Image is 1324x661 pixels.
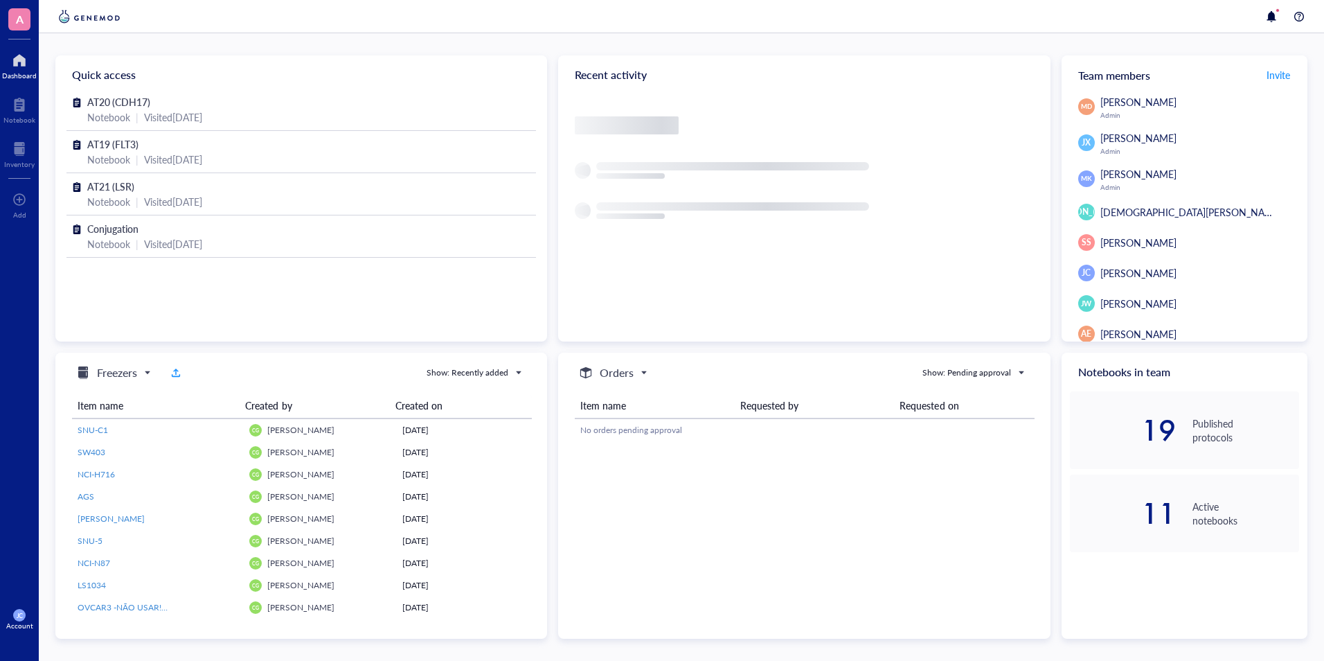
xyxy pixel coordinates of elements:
th: Item name [575,393,735,418]
th: Created by [240,393,389,418]
div: [DATE] [402,579,526,592]
div: Admin [1100,147,1299,155]
span: A [16,10,24,28]
span: [PERSON_NAME] [267,601,334,613]
div: Notebook [87,152,130,167]
div: Notebook [87,194,130,209]
div: 11 [1070,502,1177,525]
span: AT20 (CDH17) [87,95,150,109]
span: OVCAR3 -NÃO USAR! DESCARTAR! [78,601,213,613]
img: genemod-logo [55,8,123,25]
div: Recent activity [558,55,1050,94]
div: 19 [1070,419,1177,441]
span: [PERSON_NAME] [267,491,334,502]
span: JC [16,612,23,619]
span: CG [252,450,259,456]
div: Admin [1100,111,1299,119]
div: [DATE] [402,601,526,614]
div: [DATE] [402,491,526,503]
div: [DATE] [402,424,526,437]
div: Notebook [87,236,130,252]
div: Show: Pending approval [922,367,1011,379]
span: [PERSON_NAME] [1100,297,1177,310]
span: CG [252,561,259,567]
div: Dashboard [2,71,37,80]
a: [PERSON_NAME] [78,513,238,525]
span: [PERSON_NAME] [267,513,334,525]
span: [DEMOGRAPHIC_DATA][PERSON_NAME] [1100,205,1282,219]
div: [DATE] [402,468,526,481]
div: | [136,194,138,209]
span: CG [252,605,259,611]
span: [PERSON_NAME] [1053,206,1120,218]
div: Show: Recently added [427,367,508,379]
a: LS1034 [78,579,238,592]
span: CG [252,516,259,522]
span: [PERSON_NAME] [267,557,334,569]
span: LS1034 [78,579,106,591]
div: | [136,236,138,252]
span: Invite [1267,68,1290,82]
span: NCI-N87 [78,557,110,569]
div: Admin [1100,183,1299,191]
div: Inventory [4,160,35,168]
a: SNU-C1 [78,424,238,437]
a: SW403 [78,446,238,459]
div: Notebook [87,109,130,125]
span: MD [1081,102,1092,112]
span: [PERSON_NAME] [267,535,334,547]
div: [DATE] [402,557,526,570]
div: Visited [DATE] [144,109,202,125]
span: SS [1082,236,1091,249]
div: Notebooks in team [1062,353,1307,391]
a: NCI-H716 [78,468,238,481]
span: SNU-C1 [78,424,108,436]
span: CG [252,428,259,434]
div: Visited [DATE] [144,152,202,167]
span: [PERSON_NAME] [1100,266,1177,280]
div: [DATE] [402,513,526,525]
span: JW [1081,298,1092,309]
div: [DATE] [402,535,526,547]
div: | [136,109,138,125]
div: Visited [DATE] [144,194,202,209]
span: [PERSON_NAME] [1100,327,1177,341]
div: Account [6,622,33,630]
span: Conjugation [87,222,138,236]
span: CG [252,538,259,545]
span: NCI-H716 [78,468,115,480]
th: Created on [390,393,521,418]
div: Published protocols [1192,416,1299,444]
div: Notebook [3,116,35,124]
span: [PERSON_NAME] [78,513,145,525]
div: | [136,152,138,167]
h5: Orders [600,364,634,381]
span: [PERSON_NAME] [267,424,334,436]
div: Team members [1062,55,1307,94]
div: Quick access [55,55,547,94]
a: Notebook [3,94,35,124]
span: MK [1081,174,1091,184]
span: AGS [78,491,94,502]
th: Requested by [735,393,895,418]
th: Requested on [894,393,1035,418]
span: [PERSON_NAME] [267,468,334,480]
span: AT21 (LSR) [87,179,134,193]
span: [PERSON_NAME] [1100,131,1177,145]
a: NCI-N87 [78,557,238,570]
h5: Freezers [97,364,137,381]
th: Item name [72,393,240,418]
span: SNU-5 [78,535,102,547]
span: [PERSON_NAME] [1100,167,1177,181]
a: AGS [78,491,238,503]
div: [DATE] [402,446,526,459]
span: CG [252,472,259,478]
a: Dashboard [2,49,37,80]
span: [PERSON_NAME] [1100,95,1177,109]
span: [PERSON_NAME] [267,446,334,458]
span: CG [252,494,259,500]
span: CG [252,583,259,589]
span: SW403 [78,446,105,458]
button: Invite [1266,64,1291,86]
